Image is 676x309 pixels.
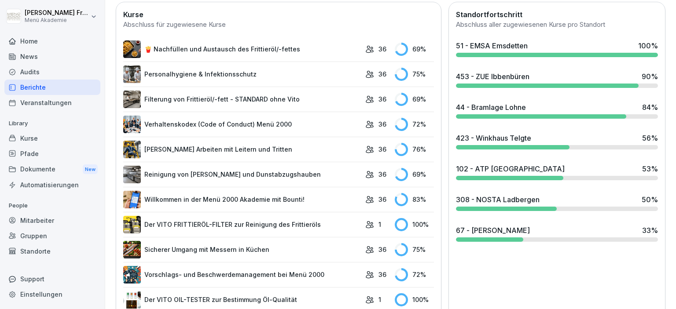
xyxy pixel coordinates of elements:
[456,225,530,236] div: 67 - [PERSON_NAME]
[378,145,386,154] p: 36
[123,291,141,309] img: up30sq4qohmlf9oyka1pt50j.png
[378,270,386,279] p: 36
[395,93,434,106] div: 69 %
[123,266,361,284] a: Vorschlags- und Beschwerdemanagement bei Menü 2000
[638,40,658,51] div: 100 %
[123,40,141,58] img: cuv45xaybhkpnu38aw8lcrqq.png
[123,216,361,233] a: Der VITO FRITTIERÖL-FILTER zur Reinigung des Frittieröls
[395,268,434,281] div: 72 %
[456,164,565,174] div: 102 - ATP [GEOGRAPHIC_DATA]
[4,244,100,259] a: Standorte
[378,245,386,254] p: 36
[378,120,386,129] p: 36
[123,241,361,258] a: Sicherer Umgang mit Messern in Küchen
[4,116,100,131] p: Library
[378,295,381,304] p: 1
[4,177,100,193] a: Automatisierungen
[123,9,434,20] h2: Kurse
[395,118,434,131] div: 72 %
[123,166,361,183] a: Reinigung von [PERSON_NAME] und Dunstabzugshauben
[123,191,361,208] a: Willkommen in der Menü 2000 Akademie mit Bounti!
[452,191,661,214] a: 308 - NOSTA Ladbergen50%
[452,37,661,61] a: 51 - EMSA Emsdetten100%
[123,65,361,83] a: Personalhygiene & Infektionsschutz
[452,98,661,122] a: 44 - Bramlage Lohne84%
[123,141,361,158] a: [PERSON_NAME] Arbeiten mit Leitern und Tritten
[395,193,434,206] div: 83 %
[642,133,658,143] div: 56 %
[4,80,100,95] a: Berichte
[452,129,661,153] a: 423 - Winkhaus Telgte56%
[4,199,100,213] p: People
[83,164,98,174] div: New
[642,225,658,236] div: 33 %
[378,95,386,104] p: 36
[452,68,661,91] a: 453 - ZUE Ibbenbüren90%
[4,49,100,64] a: News
[642,194,658,205] div: 50 %
[395,243,434,256] div: 75 %
[123,116,361,133] a: Verhaltenskodex (Code of Conduct) Menü 2000
[642,102,658,113] div: 84 %
[4,146,100,161] a: Pfade
[4,287,100,302] a: Einstellungen
[123,141,141,158] img: v7bxruicv7vvt4ltkcopmkzf.png
[378,44,386,54] p: 36
[4,33,100,49] a: Home
[456,102,526,113] div: 44 - Bramlage Lohne
[642,71,658,82] div: 90 %
[4,131,100,146] div: Kurse
[4,161,100,178] a: DokumenteNew
[395,218,434,231] div: 100 %
[123,191,141,208] img: xh3bnih80d1pxcetv9zsuevg.png
[456,194,540,205] div: 308 - NOSTA Ladbergen
[4,213,100,228] a: Mitarbeiter
[123,241,141,258] img: bnqppd732b90oy0z41dk6kj2.png
[123,65,141,83] img: tq1iwfpjw7gb8q143pboqzza.png
[123,91,361,108] a: Filterung von Frittieröl/-fett - STANDARD ohne Vito
[452,222,661,245] a: 67 - [PERSON_NAME]33%
[123,166,141,183] img: mfnj94a6vgl4cypi86l5ezmw.png
[123,40,361,58] a: 🍟 Nachfüllen und Austausch des Frittieröl/-fettes
[123,20,434,30] div: Abschluss für zugewiesene Kurse
[4,271,100,287] div: Support
[4,95,100,110] a: Veranstaltungen
[378,69,386,79] p: 36
[123,216,141,233] img: lxawnajjsce9vyoprlfqagnf.png
[123,116,141,133] img: hh3kvobgi93e94d22i1c6810.png
[395,293,434,306] div: 100 %
[456,71,529,82] div: 453 - ZUE Ibbenbüren
[456,133,531,143] div: 423 - Winkhaus Telgte
[395,143,434,156] div: 76 %
[123,91,141,108] img: lnrteyew03wyeg2dvomajll7.png
[123,291,361,309] a: Der VITO OIL-TESTER zur Bestimmung Öl-Qualität
[456,40,528,51] div: 51 - EMSA Emsdetten
[4,64,100,80] a: Audits
[452,160,661,184] a: 102 - ATP [GEOGRAPHIC_DATA]53%
[25,17,89,23] p: Menü Akademie
[456,9,658,20] h2: Standortfortschritt
[395,68,434,81] div: 75 %
[4,161,100,178] div: Dokumente
[378,170,386,179] p: 36
[4,228,100,244] a: Gruppen
[456,20,658,30] div: Abschluss aller zugewiesenen Kurse pro Standort
[395,168,434,181] div: 69 %
[378,195,386,204] p: 36
[642,164,658,174] div: 53 %
[25,9,89,17] p: [PERSON_NAME] Friesen
[123,266,141,284] img: m8bvy8z8kneahw7tpdkl7btm.png
[395,43,434,56] div: 69 %
[378,220,381,229] p: 1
